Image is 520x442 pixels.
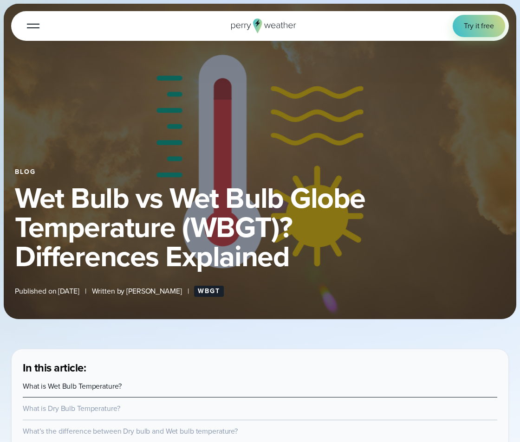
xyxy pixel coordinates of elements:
a: Try it free [453,15,505,37]
h3: In this article: [23,360,497,375]
span: | [85,286,86,297]
a: What’s the difference between Dry bulb and Wet bulb temperature? [23,426,238,436]
span: | [188,286,189,297]
a: What is Dry Bulb Temperature? [23,403,120,414]
a: What is Wet Bulb Temperature? [23,381,121,391]
a: WBGT [194,286,224,297]
div: Blog [15,168,505,176]
span: Published on [DATE] [15,286,79,297]
span: Try it free [464,20,494,32]
span: Written by [PERSON_NAME] [92,286,182,297]
h1: Wet Bulb vs Wet Bulb Globe Temperature (WBGT)? Differences Explained [15,183,505,271]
